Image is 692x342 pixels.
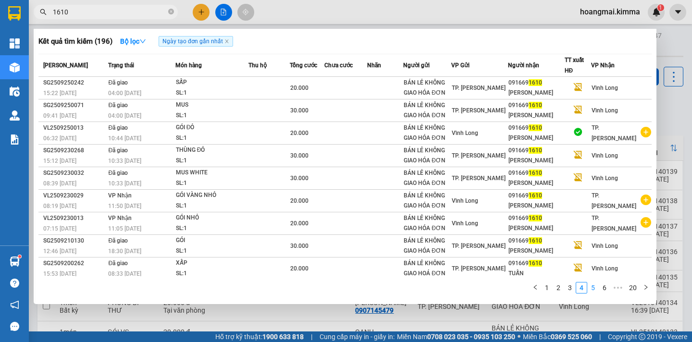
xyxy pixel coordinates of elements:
[176,213,248,223] div: GÓI NHỎ
[43,270,76,277] span: 15:53 [DATE]
[641,127,651,137] span: plus-circle
[451,62,470,69] span: VP Gửi
[176,88,248,98] div: SL: 1
[530,282,541,293] li: Previous Page
[452,197,478,204] span: Vĩnh Long
[508,213,564,223] div: 091669
[43,258,105,269] div: SG2509200262
[592,215,636,232] span: TP. [PERSON_NAME]
[53,7,166,17] input: Tìm tên, số ĐT hoặc mã đơn
[404,146,451,166] div: BÁN LẺ KHÔNG GIAO HÓA ĐƠN
[508,201,564,211] div: [PERSON_NAME]
[108,124,128,131] span: Đã giao
[176,258,248,269] div: XẤP
[530,282,541,293] button: left
[10,134,20,145] img: solution-icon
[10,110,20,121] img: warehouse-icon
[43,78,105,88] div: SG2509250242
[553,282,564,293] a: 2
[43,203,76,209] span: 08:19 [DATE]
[508,123,564,133] div: 091669
[176,190,248,201] div: GÓI VÀNG NHỎ
[508,191,564,201] div: 091669
[588,282,598,293] a: 5
[529,260,542,267] span: 1610
[108,102,128,109] span: Đã giao
[610,282,626,293] li: Next 5 Pages
[248,62,267,69] span: Thu hộ
[452,85,506,91] span: TP. [PERSON_NAME]
[403,62,430,69] span: Người gửi
[452,243,506,249] span: TP. [PERSON_NAME]
[43,225,76,232] span: 07:15 [DATE]
[108,192,132,199] span: VP Nhận
[404,123,451,143] div: BÁN LẺ KHÔNG GIAO HÓA ĐƠN
[508,223,564,233] div: [PERSON_NAME]
[176,269,248,279] div: SL: 1
[176,223,248,234] div: SL: 1
[508,236,564,246] div: 091669
[43,100,105,110] div: SG2509250071
[508,168,564,178] div: 091669
[641,217,651,228] span: plus-circle
[592,265,618,272] span: Vĩnh Long
[108,170,128,176] span: Đã giao
[176,133,248,144] div: SL: 1
[529,192,542,199] span: 1610
[176,110,248,121] div: SL: 1
[108,203,141,209] span: 11:50 [DATE]
[576,282,587,293] li: 4
[592,85,618,91] span: Vĩnh Long
[108,79,128,86] span: Đã giao
[564,282,576,293] li: 3
[139,38,146,45] span: down
[452,130,478,136] span: Vĩnh Long
[404,168,451,188] div: BÁN LẺ KHÔNG GIAO HÓA ĐƠN
[43,112,76,119] span: 09:41 [DATE]
[108,237,128,244] span: Đã giao
[529,170,542,176] span: 1610
[508,110,564,121] div: [PERSON_NAME]
[592,107,618,114] span: Vĩnh Long
[176,168,248,178] div: MUS WHITE
[508,269,564,279] div: TUẤN
[404,258,451,279] div: BÁN LẺ KHÔNG GIAO HOÁ ĐƠN
[626,282,640,293] a: 20
[599,282,610,293] a: 6
[452,175,506,182] span: TP. [PERSON_NAME]
[508,246,564,256] div: [PERSON_NAME]
[452,220,478,227] span: Vĩnh Long
[43,248,76,255] span: 12:46 [DATE]
[592,152,618,159] span: Vĩnh Long
[532,284,538,290] span: left
[108,62,134,69] span: Trạng thái
[43,123,105,133] div: VL2509250013
[508,156,564,166] div: [PERSON_NAME]
[565,57,584,74] span: TT xuất HĐ
[290,220,309,227] span: 20.000
[176,77,248,88] div: SẤP
[610,282,626,293] span: •••
[592,124,636,142] span: TP. [PERSON_NAME]
[529,237,542,244] span: 1610
[18,255,21,258] sup: 1
[641,195,651,205] span: plus-circle
[324,62,353,69] span: Chưa cước
[290,265,309,272] span: 20.000
[108,180,141,187] span: 10:33 [DATE]
[10,300,19,309] span: notification
[176,156,248,166] div: SL: 1
[108,215,132,221] span: VP Nhận
[38,37,112,47] h3: Kết quả tìm kiếm ( 196 )
[159,36,233,47] span: Ngày tạo đơn gần nhất
[112,34,154,49] button: Bộ lọcdown
[175,62,202,69] span: Món hàng
[290,130,309,136] span: 20.000
[508,100,564,110] div: 091669
[10,279,19,288] span: question-circle
[176,201,248,211] div: SL: 1
[290,107,309,114] span: 30.000
[108,90,141,97] span: 04:00 [DATE]
[404,191,451,211] div: BÁN LẺ KHÔNG GIAO HÓA ĐƠN
[508,62,539,69] span: Người nhận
